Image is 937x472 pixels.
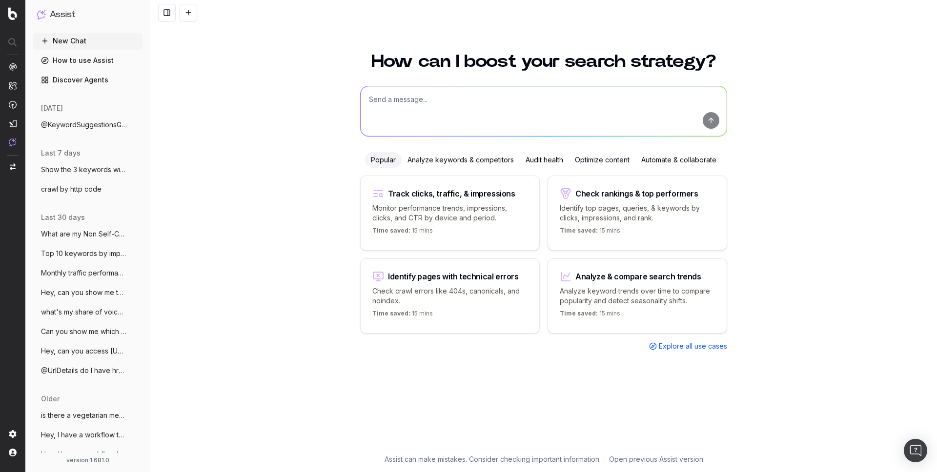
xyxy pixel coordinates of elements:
div: version: 1.681.0 [37,456,139,464]
button: What are my Non Self-Canonical? [33,226,143,242]
button: Hey, can you access [URL] [33,343,143,359]
img: Activation [9,100,17,109]
span: @KeywordSuggestionsGoogleAdsPlanner can [41,120,127,130]
button: Top 10 keywords by impressions [33,246,143,261]
p: 15 mins [560,310,620,321]
button: what's my share of voice on "hotel in [GEOGRAPHIC_DATA] [33,304,143,320]
span: Hey, I have a workflow below that I woul [41,450,127,459]
button: New Chat [33,33,143,49]
img: Analytics [9,63,17,71]
span: Time saved: [372,310,410,317]
p: Monitor performance trends, impressions, clicks, and CTR by device and period. [372,203,528,223]
img: Assist [9,138,17,146]
button: Hey, I have a workflow that is prepared [33,427,143,443]
span: [DATE] [41,103,63,113]
span: Time saved: [372,227,410,234]
span: Hey, I have a workflow that is prepared [41,430,127,440]
img: Switch project [10,163,16,170]
button: Hey, I have a workflow below that I woul [33,447,143,462]
button: Show the 3 keywords with the highest cli [33,162,143,177]
span: What are my Non Self-Canonical? [41,229,127,239]
button: Monthly traffic performance across devic [33,265,143,281]
h1: How can I boost your search strategy? [360,53,727,70]
span: Show the 3 keywords with the highest cli [41,165,127,175]
span: Explore all use cases [659,341,727,351]
img: Botify logo [8,7,17,20]
div: Popular [365,152,402,168]
span: Time saved: [560,310,598,317]
a: Explore all use cases [649,341,727,351]
span: Top 10 keywords by impressions [41,249,127,258]
button: Assist [37,8,139,21]
p: Check crawl errors like 404s, canonicals, and noindex. [372,286,528,306]
img: Assist [37,10,46,19]
button: crawl by http code [33,181,143,197]
span: @UrlDetails do I have hreflang on https: [41,366,127,375]
span: older [41,394,60,404]
p: Identify top pages, queries, & keywords by clicks, impressions, and rank. [560,203,715,223]
span: Monthly traffic performance across devic [41,268,127,278]
span: is there a vegetarian menu in [URL] [41,411,127,420]
a: How to use Assist [33,53,143,68]
p: Analyze keyword trends over time to compare popularity and detect seasonality shifts. [560,286,715,306]
span: what's my share of voice on "hotel in [GEOGRAPHIC_DATA] [41,307,127,317]
div: Check rankings & top performers [575,190,698,197]
p: Assist can make mistakes. Consider checking important information. [385,454,601,464]
button: is there a vegetarian menu in [URL] [33,408,143,423]
div: Open Intercom Messenger [904,439,927,462]
div: Analyze keywords & competitors [402,152,520,168]
span: last 30 days [41,213,85,222]
div: Optimize content [569,152,635,168]
img: Intelligence [9,81,17,90]
h1: Assist [50,8,75,21]
span: crawl by http code [41,184,102,194]
span: last 7 days [41,148,81,158]
img: Setting [9,430,17,438]
a: Open previous Assist version [609,454,703,464]
div: Automate & collaborate [635,152,722,168]
div: Audit health [520,152,569,168]
button: Hey, can you show me the url with the be [33,285,143,300]
span: Hey, can you show me the url with the be [41,288,127,297]
img: My account [9,449,17,456]
p: 15 mins [560,227,620,238]
p: 15 mins [372,227,433,238]
a: Discover Agents [33,72,143,88]
button: Can you show me which query string is ge [33,324,143,339]
span: Hey, can you access [URL] [41,346,127,356]
button: @KeywordSuggestionsGoogleAdsPlanner can [33,117,143,133]
span: Time saved: [560,227,598,234]
button: @UrlDetails do I have hreflang on https: [33,363,143,378]
img: Studio [9,119,17,127]
div: Analyze & compare search trends [575,273,701,280]
p: 15 mins [372,310,433,321]
span: Can you show me which query string is ge [41,327,127,336]
div: Track clicks, traffic, & impressions [388,190,515,197]
div: Identify pages with technical errors [388,273,519,280]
